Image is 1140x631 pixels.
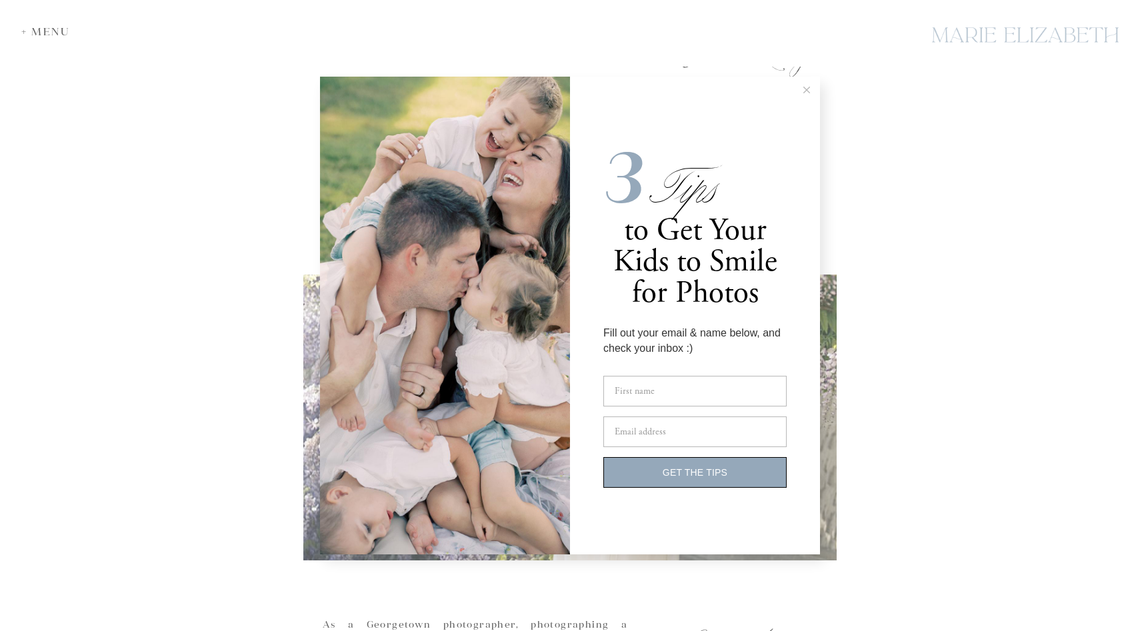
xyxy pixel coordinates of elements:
[615,426,620,438] span: E
[603,326,787,356] div: Fill out your email & name below, and check your inbox :)
[626,385,655,397] span: st name
[603,457,787,488] button: GET THE TIPS
[645,155,709,220] span: Tips
[603,135,645,223] i: 3
[613,211,777,313] span: to Get Your Kids to Smile for Photos
[620,426,666,438] span: mail address
[663,467,727,478] span: GET THE TIPS
[615,385,626,397] span: Fir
